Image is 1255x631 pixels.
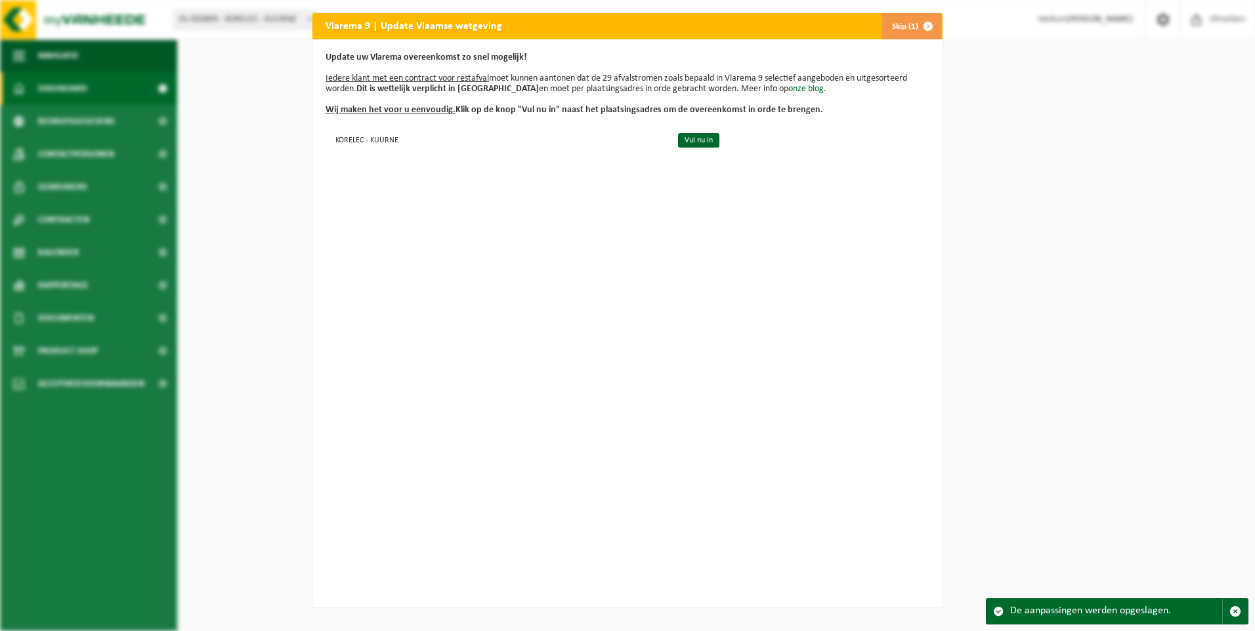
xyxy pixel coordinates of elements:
[326,105,823,115] b: Klik op de knop "Vul nu in" naast het plaatsingsadres om de overeenkomst in orde te brengen.
[312,13,515,38] h2: Vlarema 9 | Update Vlaamse wetgeving
[326,129,667,150] td: KORELEC - KUURNE
[356,84,539,94] b: Dit is wettelijk verplicht in [GEOGRAPHIC_DATA]
[326,52,527,62] b: Update uw Vlarema overeenkomst zo snel mogelijk!
[678,133,719,148] a: Vul nu in
[326,73,489,83] u: Iedere klant met een contract voor restafval
[326,105,456,115] u: Wij maken het voor u eenvoudig.
[326,52,929,115] p: moet kunnen aantonen dat de 29 afvalstromen zoals bepaald in Vlarema 9 selectief aangeboden en ui...
[788,84,826,94] a: onze blog.
[882,13,941,39] button: Skip (1)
